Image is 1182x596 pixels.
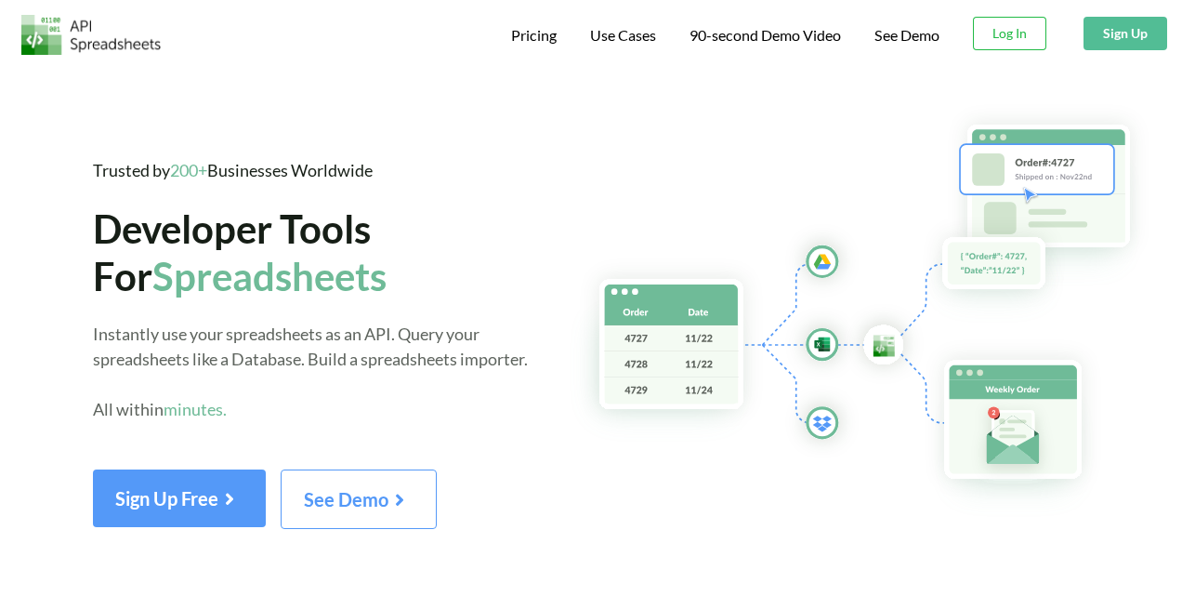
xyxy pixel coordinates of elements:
[93,470,266,527] button: Sign Up Free
[590,26,656,44] span: Use Cases
[21,15,161,55] img: Logo.png
[281,470,437,529] button: See Demo
[115,487,243,510] span: Sign Up Free
[973,17,1046,50] button: Log In
[170,160,207,180] span: 200+
[689,28,841,43] span: 90-second Demo Video
[93,160,373,180] span: Trusted by Businesses Worldwide
[1083,17,1167,50] button: Sign Up
[164,399,227,419] span: minutes.
[281,495,437,510] a: See Demo
[874,26,939,46] a: See Demo
[304,488,414,510] span: See Demo
[152,253,387,299] span: Spreadsheets
[568,102,1182,516] img: Hero Spreadsheet Flow
[93,324,528,419] span: Instantly use your spreadsheets as an API. Query your spreadsheets like a Database. Build a sprea...
[511,26,557,44] span: Pricing
[93,205,387,298] span: Developer Tools For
